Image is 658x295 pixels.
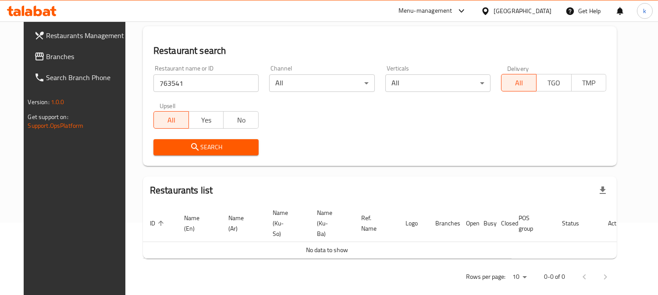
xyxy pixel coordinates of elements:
label: Delivery [507,65,529,71]
span: Search [160,142,252,153]
th: Action [601,205,631,242]
p: Rows per page: [466,271,505,282]
th: Logo [398,205,428,242]
span: Yes [192,114,221,126]
span: Version: [28,96,50,108]
a: Search Branch Phone [27,67,134,88]
span: Search Branch Phone [46,72,127,83]
div: All [385,74,491,92]
span: TGO [540,77,568,89]
div: Export file [592,180,613,201]
button: TGO [536,74,572,91]
span: Name (Ku-So) [273,207,299,239]
span: POS group [519,213,544,234]
span: 1.0.0 [51,96,64,108]
button: Yes [189,111,224,129]
span: Name (En) [184,213,211,234]
table: enhanced table [143,205,631,259]
button: TMP [571,74,607,91]
div: All [269,74,374,92]
span: Name (Ar) [228,213,255,234]
span: Ref. Name [361,213,388,234]
span: ID [150,218,167,228]
a: Restaurants Management [27,25,134,46]
div: [GEOGRAPHIC_DATA] [494,6,551,16]
span: Status [562,218,590,228]
span: Restaurants Management [46,30,127,41]
button: All [501,74,537,91]
span: TMP [575,77,603,89]
input: Search for restaurant name or ID.. [153,74,259,92]
h2: Restaurant search [153,44,607,57]
p: 0-0 of 0 [544,271,565,282]
span: Get support on: [28,111,68,123]
span: All [505,77,533,89]
div: Rows per page: [509,270,530,284]
div: Menu-management [398,6,452,16]
button: Search [153,139,259,155]
th: Closed [494,205,512,242]
button: No [223,111,259,129]
span: No [227,114,255,126]
span: Name (Ku-Ba) [317,207,344,239]
h2: Restaurants list [150,184,213,197]
a: Branches [27,46,134,67]
span: No data to show [306,244,348,256]
th: Busy [477,205,494,242]
span: All [157,114,185,126]
th: Branches [428,205,459,242]
th: Open [459,205,477,242]
button: All [153,111,189,129]
a: Support.OpsPlatform [28,120,84,131]
span: Branches [46,51,127,62]
label: Upsell [160,102,176,109]
span: k [643,6,646,16]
